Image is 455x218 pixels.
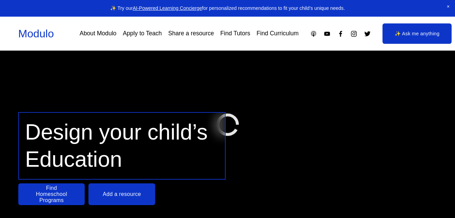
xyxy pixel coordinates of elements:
[324,30,331,37] a: YouTube
[364,30,371,37] a: Twitter
[256,28,298,40] a: Find Curriculum
[337,30,344,37] a: Facebook
[123,28,162,40] a: Apply to Teach
[18,183,85,205] a: Find Homeschool Programs
[133,5,202,11] a: AI-Powered Learning Concierge
[168,28,214,40] a: Share a resource
[220,28,250,40] a: Find Tutors
[18,28,54,40] a: Modulo
[80,28,117,40] a: About Modulo
[88,183,155,205] a: Add a resource
[382,23,452,44] a: ✨ Ask me anything
[350,30,357,37] a: Instagram
[25,120,214,171] span: Design your child’s Education
[310,30,317,37] a: Apple Podcasts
